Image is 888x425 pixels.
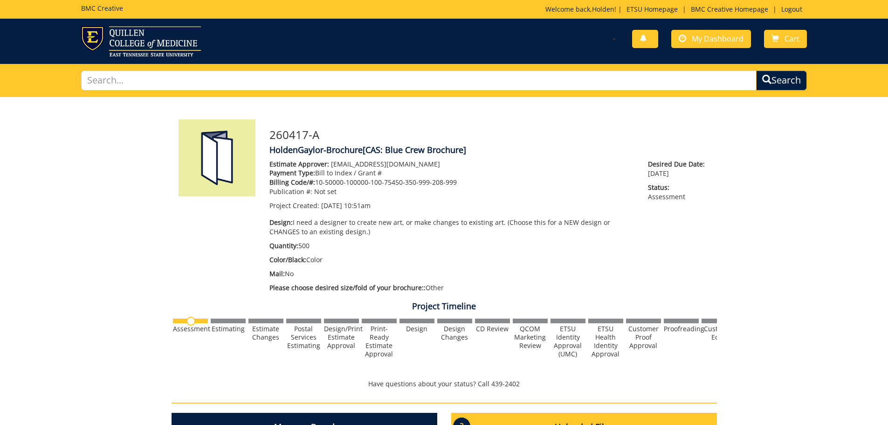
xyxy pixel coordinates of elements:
[399,325,434,333] div: Design
[248,325,283,341] div: Estimate Changes
[269,218,634,237] p: I need a designer to create new art, or make changes to existing art. (Choose this for a NEW desi...
[588,325,623,358] div: ETSU Health Identity Approval
[363,144,466,155] span: [CAS: Blue Crew Brochure]
[269,168,315,177] span: Payment Type:
[702,325,737,341] div: Customer Edits
[592,5,614,14] a: Holden
[269,178,634,187] p: 10-50000-100000-100-75450-350-999-208-999
[269,146,710,155] h4: HoldenGaylor-Brochure
[172,379,717,389] p: Have questions about your status? Call 439-2402
[81,26,201,56] img: ETSU logo
[269,129,710,141] h3: 260417-A
[513,325,548,350] div: QCOM Marketing Review
[269,255,634,265] p: Color
[269,269,634,279] p: No
[648,160,709,178] p: [DATE]
[269,178,315,187] span: Billing Code/#:
[664,325,699,333] div: Proofreading
[186,317,195,326] img: no
[671,30,751,48] a: My Dashboard
[179,119,255,196] img: Product featured image
[269,283,426,292] span: Please choose desired size/fold of your brochure::
[286,325,321,350] div: Postal Services Estimating
[269,168,634,178] p: Bill to Index / Grant #
[756,70,807,91] button: Search
[269,160,329,168] span: Estimate Approver:
[269,187,312,196] span: Publication #:
[211,325,246,333] div: Estimating
[321,201,371,210] span: [DATE] 10:51am
[172,302,717,311] h4: Project Timeline
[269,201,319,210] span: Project Created:
[173,325,208,333] div: Assessment
[81,5,123,12] h5: BMC Creative
[686,5,773,14] a: BMC Creative Homepage
[269,241,298,250] span: Quantity:
[324,325,359,350] div: Design/Print Estimate Approval
[622,5,682,14] a: ETSU Homepage
[362,325,397,358] div: Print-Ready Estimate Approval
[551,325,585,358] div: ETSU Identity Approval (UMC)
[545,5,807,14] p: Welcome back, ! | | |
[269,255,306,264] span: Color/Black:
[692,34,743,44] span: My Dashboard
[764,30,807,48] a: Cart
[648,160,709,169] span: Desired Due Date:
[777,5,807,14] a: Logout
[269,241,634,251] p: 500
[81,70,757,91] input: Search...
[475,325,510,333] div: CD Review
[437,325,472,341] div: Design Changes
[269,283,634,293] p: Other
[269,160,634,169] p: [EMAIL_ADDRESS][DOMAIN_NAME]
[269,269,285,278] span: Mail:
[626,325,661,350] div: Customer Proof Approval
[648,183,709,202] p: Assessment
[785,34,799,44] span: Cart
[269,218,293,227] span: Design:
[314,187,337,196] span: Not set
[648,183,709,192] span: Status:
